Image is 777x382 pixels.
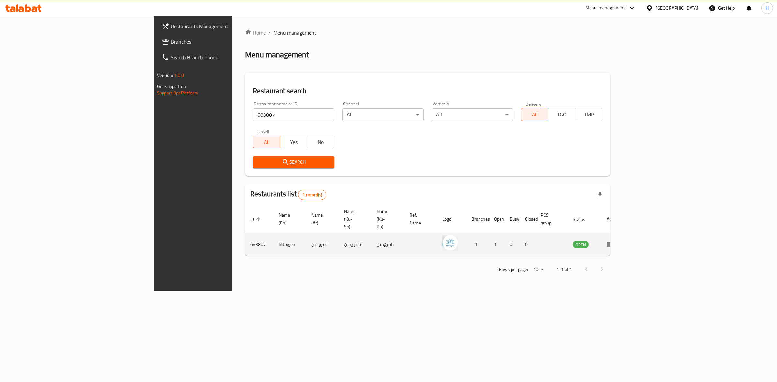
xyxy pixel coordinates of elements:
[253,156,334,168] button: Search
[377,207,397,231] span: Name (Ku-Ba)
[525,102,542,106] label: Delivery
[499,266,528,274] p: Rows per page:
[250,215,263,223] span: ID
[504,233,520,256] td: 0
[656,5,698,12] div: [GEOGRAPHIC_DATA]
[766,5,769,12] span: H
[489,205,504,233] th: Open
[504,205,520,233] th: Busy
[306,233,339,256] td: نيتروجين
[250,189,326,200] h2: Restaurants list
[592,187,608,202] div: Export file
[245,49,309,60] h2: Menu management
[432,108,513,121] div: All
[253,108,334,121] input: Search for restaurant name or ID..
[157,82,187,91] span: Get support on:
[280,136,307,148] button: Yes
[283,137,305,147] span: Yes
[489,233,504,256] td: 1
[156,18,284,34] a: Restaurants Management
[602,205,624,233] th: Action
[157,89,198,97] a: Support.OpsPlatform
[156,34,284,49] a: Branches
[372,233,404,256] td: نایترۆجین
[298,192,326,198] span: 1 record(s)
[245,205,624,256] table: enhanced table
[311,211,331,227] span: Name (Ar)
[573,241,589,248] span: OPEN
[298,190,326,200] div: Total records count
[466,205,489,233] th: Branches
[171,22,278,30] span: Restaurants Management
[171,38,278,46] span: Branches
[253,136,280,148] button: All
[273,29,316,37] span: Menu management
[174,71,184,80] span: 1.0.0
[245,29,610,37] nav: breadcrumb
[256,137,278,147] span: All
[607,240,619,248] div: Menu
[466,233,489,256] td: 1
[551,110,573,119] span: TGO
[171,53,278,61] span: Search Branch Phone
[442,235,458,251] img: Nitrogen
[274,233,306,256] td: Nitrogen
[310,137,332,147] span: No
[531,265,546,275] div: Rows per page:
[344,207,364,231] span: Name (Ku-So)
[339,233,372,256] td: نایترۆجین
[524,110,546,119] span: All
[157,71,173,80] span: Version:
[520,233,535,256] td: 0
[437,205,466,233] th: Logo
[279,211,298,227] span: Name (En)
[575,108,602,121] button: TMP
[578,110,600,119] span: TMP
[557,266,572,274] p: 1-1 of 1
[585,4,625,12] div: Menu-management
[410,211,429,227] span: Ref. Name
[541,211,560,227] span: POS group
[342,108,424,121] div: All
[253,86,602,96] h2: Restaurant search
[520,205,535,233] th: Closed
[548,108,576,121] button: TGO
[307,136,334,148] button: No
[573,215,594,223] span: Status
[156,49,284,65] a: Search Branch Phone
[521,108,548,121] button: All
[258,158,329,166] span: Search
[257,129,269,134] label: Upsell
